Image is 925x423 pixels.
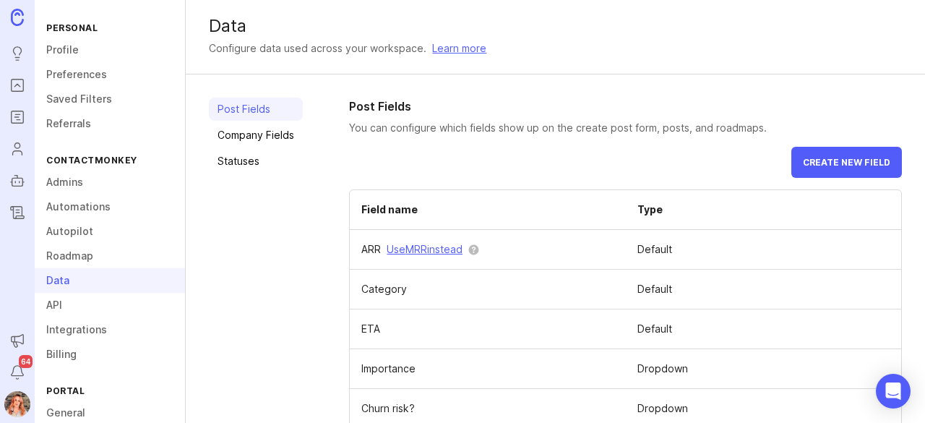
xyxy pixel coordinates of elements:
[4,168,30,194] a: Autopilot
[19,355,33,368] span: 64
[387,242,462,257] button: UseMRRinstead
[209,150,303,173] a: Statuses
[35,170,185,195] a: Admins
[35,381,185,401] div: Portal
[35,38,185,62] a: Profile
[209,124,303,147] a: Company Fields
[35,195,185,219] a: Automations
[4,328,30,354] button: Announcements
[876,374,911,409] div: Open Intercom Messenger
[4,104,30,130] a: Roadmaps
[349,121,902,135] p: You can configure which fields show up on the create post form, posts, and roadmaps.
[626,309,901,349] td: Default
[626,349,901,389] td: Dropdown
[350,190,626,230] th: Field name
[4,40,30,67] a: Ideas
[350,270,626,309] td: Category
[350,230,626,269] td: ARR
[4,72,30,98] a: Portal
[803,157,890,168] span: Create new field
[35,18,185,38] div: Personal
[35,317,185,342] a: Integrations
[4,359,30,385] button: Notifications
[791,147,902,178] button: Create new field
[35,150,185,170] div: ContactMonkey
[35,342,185,367] a: Billing
[209,40,426,56] div: Configure data used across your workspace.
[626,230,901,270] td: Default
[35,219,185,244] a: Autopilot
[35,293,185,317] a: API
[4,136,30,162] a: Users
[209,98,303,121] a: Post Fields
[35,244,185,268] a: Roadmap
[432,40,486,56] a: Learn more
[4,200,30,226] a: Changelog
[35,111,185,136] a: Referrals
[349,98,902,115] h2: Post Fields
[35,87,185,111] a: Saved Filters
[35,62,185,87] a: Preferences
[209,17,902,35] div: Data
[350,309,626,349] td: ETA
[626,270,901,309] td: Default
[626,190,901,230] th: Type
[11,9,24,25] img: Canny Home
[4,391,30,417] button: Bronwen W
[350,349,626,389] td: Importance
